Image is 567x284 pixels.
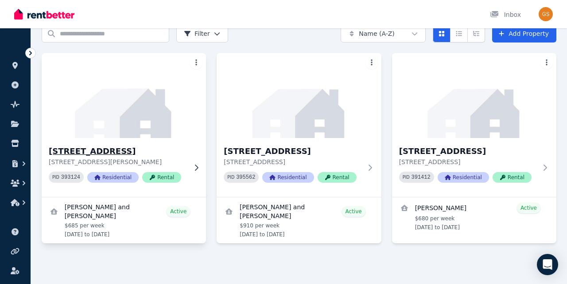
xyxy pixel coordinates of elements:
[540,57,553,69] button: More options
[318,172,357,183] span: Rental
[433,25,485,42] div: View options
[412,174,431,180] code: 391412
[190,57,202,69] button: More options
[392,53,556,138] img: 120 Mallard Way, Cannington
[392,197,556,236] a: View details for Manjinder Singh
[450,25,468,42] button: Compact list view
[438,172,489,183] span: Residential
[493,172,532,183] span: Rental
[42,197,206,243] a: View details for Stephen Mangwayana and Vimbai mangwayanas
[38,51,210,140] img: 10 Rimfire St, Byford
[341,25,426,42] button: Name (A-Z)
[467,25,485,42] button: Expanded list view
[224,145,361,157] h3: [STREET_ADDRESS]
[14,8,74,21] img: RentBetter
[399,157,537,166] p: [STREET_ADDRESS]
[365,57,378,69] button: More options
[61,174,80,180] code: 393124
[42,53,206,197] a: 10 Rimfire St, Byford[STREET_ADDRESS][STREET_ADDRESS][PERSON_NAME]PID 393124ResidentialRental
[492,25,556,42] a: Add Property
[217,53,381,138] img: 13 Bridge Rd, Canning Vale
[217,53,381,197] a: 13 Bridge Rd, Canning Vale[STREET_ADDRESS][STREET_ADDRESS]PID 395562ResidentialRental
[399,145,537,157] h3: [STREET_ADDRESS]
[433,25,450,42] button: Card view
[403,175,410,180] small: PID
[490,10,521,19] div: Inbox
[87,172,139,183] span: Residential
[537,254,558,275] div: Open Intercom Messenger
[184,29,210,38] span: Filter
[224,157,361,166] p: [STREET_ADDRESS]
[227,175,234,180] small: PID
[176,25,228,42] button: Filter
[262,172,314,183] span: Residential
[217,197,381,243] a: View details for Ankit Aggarwal and Vaibhav Girdher
[236,174,255,180] code: 395562
[359,29,395,38] span: Name (A-Z)
[392,53,556,197] a: 120 Mallard Way, Cannington[STREET_ADDRESS][STREET_ADDRESS]PID 391412ResidentialRental
[142,172,181,183] span: Rental
[52,175,59,180] small: PID
[49,145,186,157] h3: [STREET_ADDRESS]
[539,7,553,21] img: Gurjeet Singh
[49,157,186,166] p: [STREET_ADDRESS][PERSON_NAME]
